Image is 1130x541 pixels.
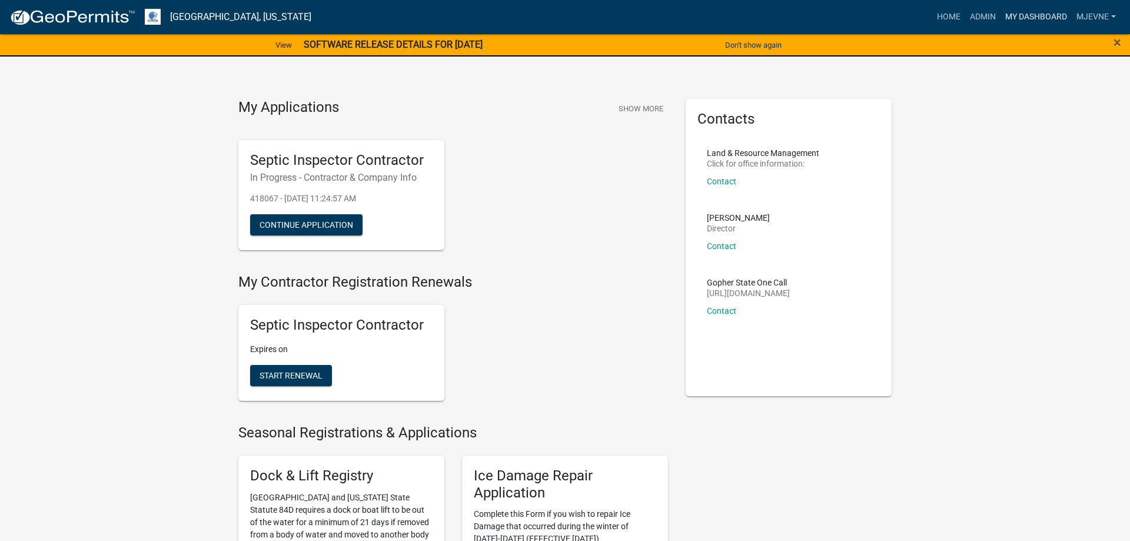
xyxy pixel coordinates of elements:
[707,177,736,186] a: Contact
[707,214,770,222] p: [PERSON_NAME]
[707,160,819,168] p: Click for office information:
[250,343,433,356] p: Expires on
[707,149,819,157] p: Land & Resource Management
[145,9,161,25] img: Otter Tail County, Minnesota
[720,35,786,55] button: Don't show again
[170,7,311,27] a: [GEOGRAPHIC_DATA], [US_STATE]
[932,6,965,28] a: Home
[1114,35,1121,49] button: Close
[250,152,433,169] h5: Septic Inspector Contractor
[238,274,668,410] wm-registration-list-section: My Contractor Registration Renewals
[250,467,433,484] h5: Dock & Lift Registry
[238,274,668,291] h4: My Contractor Registration Renewals
[238,99,339,117] h4: My Applications
[707,241,736,251] a: Contact
[697,111,880,128] h5: Contacts
[250,172,433,183] h6: In Progress - Contractor & Company Info
[707,289,790,297] p: [URL][DOMAIN_NAME]
[260,371,323,380] span: Start Renewal
[707,306,736,316] a: Contact
[304,39,483,50] strong: SOFTWARE RELEASE DETAILS FOR [DATE]
[707,278,790,287] p: Gopher State One Call
[965,6,1001,28] a: Admin
[250,214,363,235] button: Continue Application
[1001,6,1072,28] a: My Dashboard
[707,224,770,233] p: Director
[1114,34,1121,51] span: ×
[474,467,656,502] h5: Ice Damage Repair Application
[271,35,297,55] a: View
[238,424,668,442] h4: Seasonal Registrations & Applications
[250,192,433,205] p: 418067 - [DATE] 11:24:57 AM
[250,317,433,334] h5: Septic Inspector Contractor
[1072,6,1121,28] a: MJevne
[250,365,332,386] button: Start Renewal
[614,99,668,118] button: Show More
